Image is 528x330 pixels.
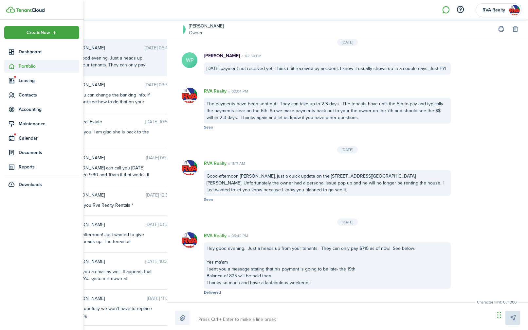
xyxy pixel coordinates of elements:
[70,305,152,319] div: yeah hopefully we won’t have to replace anything
[145,81,178,88] time: [DATE] 03:58 PM
[182,52,197,68] avatar-text: WP
[511,25,520,34] button: Delete
[497,305,501,325] div: Drag
[4,26,79,39] button: Open menu
[182,160,197,176] img: RVA Realty
[146,221,178,228] time: [DATE] 01:29 PM
[19,120,79,127] span: Maintenance
[19,181,42,188] span: Downloads
[182,88,197,103] img: RVA Realty
[182,232,197,248] img: RVA Realty
[70,92,152,140] div: Yes you can change the banking info. If you dont see how to do that on your portal or app you mig...
[70,165,152,206] div: [PERSON_NAME] can call you [DATE] between 9:30 and 10am if that works. If not it would need to be...
[240,53,262,59] time: 02:50 PM
[70,129,152,142] div: Thank you. I am glad she is back to the track.
[19,63,79,70] span: Portfolio
[337,39,358,46] div: [DATE]
[204,232,227,239] p: RVA Realty
[42,20,183,39] input: search
[19,135,79,142] span: Calendar
[19,48,79,55] span: Dashboard
[204,62,451,75] div: [DATE] payment not received yet. Think i hit received by accident. I know it usually shows up in ...
[204,52,240,59] p: [PERSON_NAME]
[19,164,79,170] span: Reports
[204,170,451,196] div: Good afternoon [PERSON_NAME], just a quick update on the [STREET_ADDRESS][GEOGRAPHIC_DATA][PERSON...
[70,55,152,110] div: Hey good evening. Just a heads up from your tenants. They can only pay $715 as of now. See below....
[147,295,178,302] time: [DATE] 11:07 PM
[455,4,466,15] button: Open resource center
[70,154,146,161] span: Patricia Phillips
[509,5,520,15] img: RVA Realty
[495,299,528,330] iframe: Chat Widget
[70,192,146,199] span: Marilie Coetsee
[227,88,248,94] time: 03:04 PM
[146,192,178,199] time: [DATE] 12:32 PM
[145,118,178,125] time: [DATE] 10:52 AM
[475,299,518,305] small: Character limit: 0 / 1000
[145,258,178,265] time: [DATE] 10:23 AM
[337,146,358,153] div: [DATE]
[27,30,50,35] span: Create New
[146,154,178,161] time: [DATE] 09:17 PM
[497,25,506,34] button: Print
[227,161,245,166] time: 11:17 AM
[189,23,224,29] a: [PERSON_NAME]
[337,218,358,226] div: [DATE]
[19,149,79,156] span: Documents
[70,118,145,125] span: VAK Real Estate
[227,233,248,239] time: 05:42 PM
[70,295,147,302] span: Jamil Hasan Farajov
[16,8,45,12] img: TenantCloud
[145,44,178,51] time: [DATE] 05:42 PM
[4,45,79,58] a: Dashboard
[204,160,227,167] p: RVA Realty
[204,197,213,202] span: Seen
[70,258,145,265] span: Alsadig Khalafalla
[19,77,79,84] span: Leasing
[19,92,79,98] span: Contacts
[70,231,152,293] div: Good afternoon! Just wanted to give you a heads up. The tenant at [GEOGRAPHIC_DATA] says his AC i...
[481,8,507,12] span: RVA Realty
[204,289,221,295] span: Delivered
[204,124,213,130] span: Seen
[189,29,224,36] a: Owner
[70,221,146,228] span: Narinder Arora
[204,242,451,289] div: Hey good evening. Just a heads up from your tenants. They can only pay $715 as of now. See below....
[204,88,227,95] p: RVA Realty
[70,202,152,209] div: Thank you Rva Realty Rentals *
[19,106,79,113] span: Accounting
[70,81,145,88] span: Raied Salman
[70,44,145,51] span: Wanda Powell
[4,161,79,173] a: Reports
[204,98,451,124] div: The payments have been sent out. They can take up to 2-3 days. The tenants have until the 5th to ...
[6,7,15,13] img: TenantCloud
